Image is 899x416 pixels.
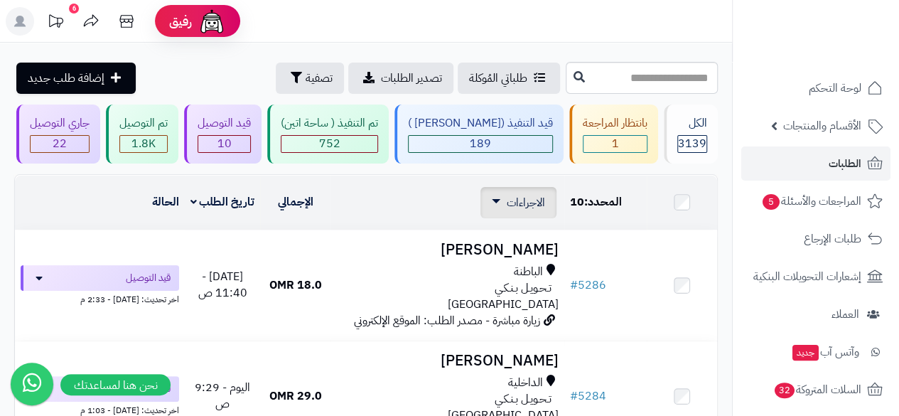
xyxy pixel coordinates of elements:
span: [GEOGRAPHIC_DATA] [448,296,559,313]
span: طلباتي المُوكلة [469,70,527,87]
div: قيد التنفيذ ([PERSON_NAME] ) [408,115,553,132]
span: الاجراءات [507,194,545,211]
a: تصدير الطلبات [348,63,453,94]
span: جديد [792,345,819,361]
span: 22 [53,135,67,152]
a: قيد التوصيل 10 [181,105,264,164]
a: الإجمالي [278,193,313,210]
span: الباطنة [514,264,543,280]
a: الاجراءات [492,194,545,211]
a: لوحة التحكم [741,71,890,105]
div: تم التوصيل [119,115,168,132]
a: الكل3139 [661,105,721,164]
div: 22 [31,136,89,152]
div: 1758 [120,136,167,152]
span: 189 [470,135,491,152]
span: تصدير الطلبات [381,70,442,87]
a: السلات المتروكة32 [741,373,890,407]
img: ai-face.png [198,7,226,36]
span: وآتس آب [791,342,859,362]
span: قيد التوصيل [126,271,171,285]
a: تم التوصيل 1.8K [103,105,181,164]
span: 1 [612,135,619,152]
a: قيد التنفيذ ([PERSON_NAME] ) 189 [392,105,566,164]
a: #5284 [570,388,606,405]
a: بانتظار المراجعة 1 [566,105,661,164]
a: وآتس آبجديد [741,335,890,369]
a: العملاء [741,297,890,331]
span: [DATE] - 11:40 ص [198,268,247,302]
span: 18.0 OMR [269,277,322,294]
span: الطلبات [829,154,861,174]
a: طلباتي المُوكلة [458,63,560,94]
div: قيد التوصيل [198,115,251,132]
span: 3139 [678,135,706,152]
div: الكل [677,115,707,132]
a: تحديثات المنصة [38,7,73,39]
a: الحالة [152,193,179,210]
span: إشعارات التحويلات البنكية [753,267,861,287]
span: العملاء [831,304,859,324]
div: 1 [583,136,647,152]
div: جاري التوصيل [30,115,90,132]
div: 6 [69,4,79,14]
span: 10 [217,135,232,152]
span: لوحة التحكم [809,78,861,98]
span: الأقسام والمنتجات [783,116,861,136]
span: المراجعات والأسئلة [761,191,861,211]
span: تصفية [306,70,333,87]
span: # [570,277,578,294]
div: 10 [198,136,250,152]
div: المحدد: [570,194,641,210]
div: 752 [281,136,377,152]
div: اخر تحديث: [DATE] - 2:33 م [21,291,179,306]
a: تم التنفيذ ( ساحة اتين) 752 [264,105,392,164]
a: المراجعات والأسئلة5 [741,184,890,218]
a: تاريخ الطلب [190,193,255,210]
span: 1.8K [131,135,156,152]
span: إضافة طلب جديد [28,70,104,87]
span: السلات المتروكة [773,380,861,400]
a: جاري التوصيل 22 [14,105,103,164]
a: إشعارات التحويلات البنكية [741,260,890,294]
a: إضافة طلب جديد [16,63,136,94]
span: 29.0 OMR [269,388,322,405]
button: تصفية [276,63,344,94]
span: 32 [775,383,795,398]
a: #5286 [570,277,606,294]
span: 752 [319,135,340,152]
span: طلبات الإرجاع [804,229,861,249]
span: رفيق [169,13,192,30]
span: الداخلية [508,375,543,391]
div: تم التنفيذ ( ساحة اتين) [281,115,378,132]
a: طلبات الإرجاع [741,222,890,256]
span: 5 [763,194,780,210]
div: بانتظار المراجعة [583,115,647,132]
span: زيارة مباشرة - مصدر الطلب: الموقع الإلكتروني [354,312,540,329]
span: تـحـويـل بـنـكـي [495,280,551,297]
div: 189 [409,136,552,152]
span: # [570,388,578,405]
span: تـحـويـل بـنـكـي [495,391,551,407]
h3: [PERSON_NAME] [336,242,559,258]
h3: [PERSON_NAME] [336,353,559,369]
img: logo-2.png [802,38,885,68]
a: الطلبات [741,146,890,181]
span: 10 [570,193,584,210]
span: اليوم - 9:29 ص [195,379,250,412]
